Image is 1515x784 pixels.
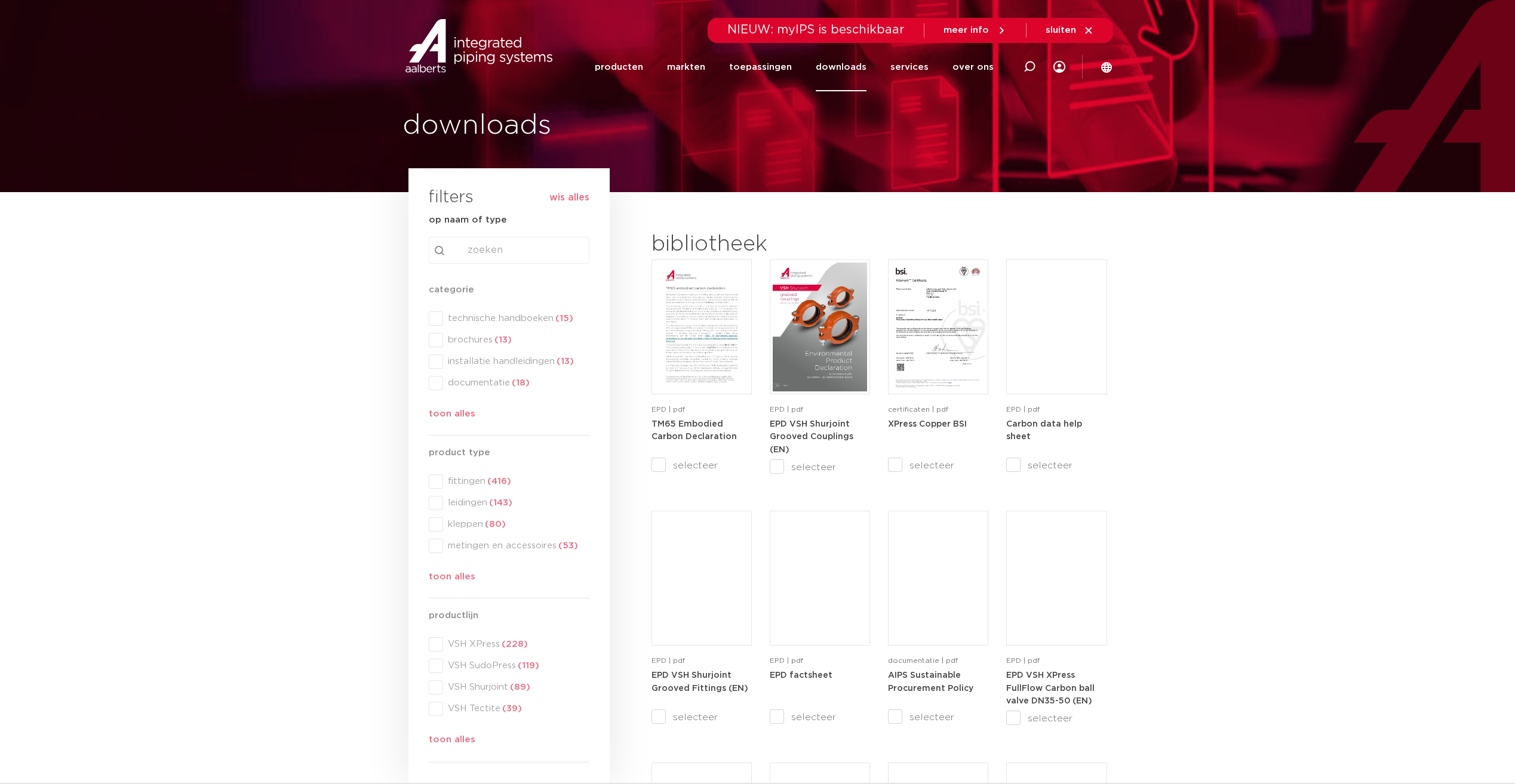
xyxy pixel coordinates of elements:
strong: XPress Copper BSI [888,420,967,428]
img: NL-Carbon-data-help-sheet-pdf.jpg [1009,263,1104,391]
strong: AIPS Sustainable Procurement Policy [888,671,973,693]
img: VSH-Shurjoint-Grooved-Fittings_A4EPD_5011523_EN-pdf.jpg [654,514,749,643]
label: selecteer [770,710,870,724]
strong: op naam of type [429,215,507,224]
a: XPress Copper BSI [888,419,967,428]
span: EPD | pdf [652,406,685,413]
strong: Carbon data help sheet [1006,420,1082,442]
span: EPD | pdf [652,657,685,664]
h2: bibliotheek [652,230,864,259]
label: selecteer [1006,458,1107,473]
span: documentatie | pdf [888,657,958,664]
h1: downloads [402,107,752,145]
a: EPD VSH XPress FullFlow Carbon ball valve DN35-50 (EN) [1006,671,1095,705]
label: selecteer [652,458,752,473]
strong: EPD VSH Shurjoint Grooved Couplings (EN) [770,420,853,454]
a: EPD VSH Shurjoint Grooved Fittings (EN) [652,671,748,693]
a: downloads [816,43,866,91]
span: sluiten [1046,26,1076,35]
a: EPD factsheet [770,671,832,680]
strong: EPD factsheet [770,671,832,680]
a: AIPS Sustainable Procurement Policy [888,671,973,693]
h3: filters [429,184,474,212]
label: selecteer [652,710,752,724]
span: meer info [944,26,989,35]
span: EPD | pdf [1006,657,1040,664]
img: XPress_Koper_BSI-pdf.jpg [891,263,985,391]
a: services [890,43,929,91]
span: NIEUW: myIPS is beschikbaar [727,24,905,36]
strong: EPD VSH Shurjoint Grooved Fittings (EN) [652,671,748,693]
a: EPD VSH Shurjoint Grooved Couplings (EN) [770,419,853,454]
img: Aips-EPD-A4Factsheet_NL-pdf.jpg [773,514,867,643]
label: selecteer [888,710,988,724]
span: EPD | pdf [770,657,803,664]
a: Carbon data help sheet [1006,419,1082,442]
a: TM65 Embodied Carbon Declaration [652,419,737,442]
img: VSH-XPress-Carbon-BallValveDN35-50_A4EPD_5011435-_2024_1.0_EN-pdf.jpg [1009,514,1104,643]
a: over ons [952,43,994,91]
label: selecteer [1006,711,1107,726]
a: meer info [944,25,1007,36]
strong: TM65 Embodied Carbon Declaration [652,420,737,442]
span: certificaten | pdf [888,406,948,413]
img: VSH-Shurjoint-Grooved-Couplings_A4EPD_5011512_EN-pdf.jpg [773,263,867,391]
a: toepassingen [729,43,792,91]
span: EPD | pdf [770,406,803,413]
span: EPD | pdf [1006,406,1040,413]
div: my IPS [1053,43,1065,91]
label: selecteer [888,458,988,473]
a: producten [595,43,643,91]
nav: Menu [595,43,994,91]
a: sluiten [1046,25,1094,36]
img: Aips_A4Sustainable-Procurement-Policy_5011446_EN-pdf.jpg [891,514,985,643]
strong: EPD VSH XPress FullFlow Carbon ball valve DN35-50 (EN) [1006,671,1095,705]
img: TM65-Embodied-Carbon-Declaration-pdf.jpg [654,263,749,391]
a: markten [667,43,705,91]
label: selecteer [770,460,870,474]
